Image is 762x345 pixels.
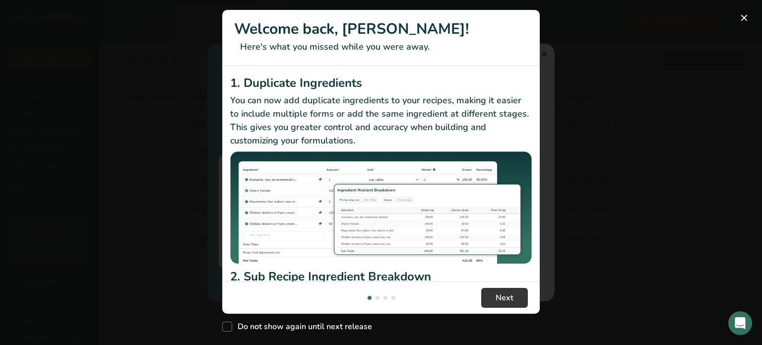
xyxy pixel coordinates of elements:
button: Next [481,288,528,308]
h1: Welcome back, [PERSON_NAME]! [234,18,528,40]
span: Do not show again until next release [232,322,372,332]
h2: 1. Duplicate Ingredients [230,74,532,92]
div: Open Intercom Messenger [728,311,752,335]
p: You can now add duplicate ingredients to your recipes, making it easier to include multiple forms... [230,94,532,147]
span: Next [496,292,513,304]
h2: 2. Sub Recipe Ingredient Breakdown [230,268,532,285]
img: Duplicate Ingredients [230,151,532,264]
p: Here's what you missed while you were away. [234,40,528,54]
